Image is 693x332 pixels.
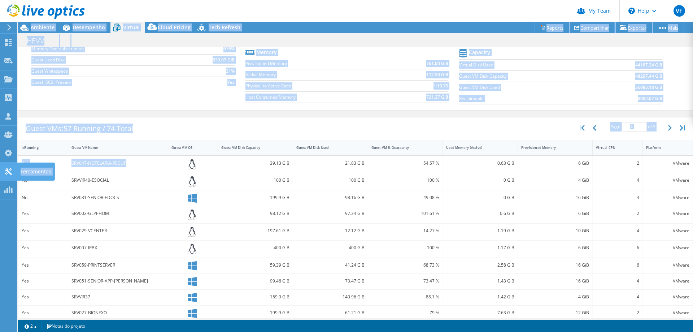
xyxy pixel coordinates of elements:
div: 88.1 % [371,293,440,301]
div: Provisioned Memory [521,145,581,150]
div: 21.83 GiB [296,159,365,167]
div: Yes [22,277,65,285]
label: Virtual Disk Used [459,61,592,69]
span: Desempenho [73,24,105,31]
div: Platform [646,145,681,150]
svg: \n [628,8,635,14]
label: Physical to Active Ratio [245,82,389,90]
div: 100 % [371,244,440,252]
div: SRV059-PRINTSERVER [71,261,165,269]
div: 12.12 GiB [296,227,365,235]
input: jump to page [622,122,647,131]
b: 8082.07 GiB [638,95,662,102]
div: 4 [596,227,639,235]
div: 2 [596,159,639,167]
div: 4 GiB [521,293,589,301]
span: 57 Running / 74 Total [64,124,133,133]
div: 100 GiB [296,176,365,184]
div: VMware [646,309,689,317]
div: 39.13 GiB [221,159,289,167]
div: Guest VM OS [171,145,206,150]
div: 0 GiB [446,194,514,202]
div: Used Memory (Active) [446,145,506,150]
div: Yes [22,159,65,167]
b: 21% [226,68,235,75]
div: Ferramentas [17,163,55,181]
label: Guest Whitespace [31,68,186,75]
div: IsRunning [22,145,56,150]
div: 54.57 % [371,159,440,167]
div: Yes [22,227,65,235]
label: Provisioned Memory [245,60,389,67]
div: 68.73 % [371,261,440,269]
div: Guest VM % Occupancy [371,145,431,150]
div: 99.46 GiB [221,277,289,285]
div: 4 [596,194,639,202]
div: 97.34 GiB [296,210,365,217]
div: SRV007-IPBX [71,244,165,252]
b: 761.00 GiB [426,60,448,67]
div: 159.9 GiB [221,293,289,301]
label: Guest VM Disk Used [459,84,592,91]
div: 199.9 GiB [221,194,289,202]
a: Notas do projeto [42,322,90,331]
div: 2 [596,210,639,217]
div: VMware [646,277,689,285]
div: Yes [22,210,65,217]
a: Reports [535,22,569,33]
div: Yes [22,244,65,252]
a: Exportar [614,22,652,33]
div: 2.58 GiB [446,261,514,269]
div: VMware [646,210,689,217]
label: Reclaimable [459,95,592,102]
div: VMware [646,194,689,202]
b: 633.07 GiB [213,56,235,64]
div: 0 GiB [446,176,514,184]
div: 140.96 GiB [296,293,365,301]
div: 400 GiB [221,244,289,252]
div: 16 GiB [521,194,589,202]
div: Virtual CPU [596,145,630,150]
div: VMware [646,159,689,167]
span: Virtual [123,24,140,31]
label: Host Consumed Memory [245,94,389,101]
div: 98.12 GiB [221,210,289,217]
div: 1.19 GiB [446,227,514,235]
div: Guest VMs: [18,117,140,140]
h1: HEVV [23,37,56,45]
b: 36085.18 GiB [635,84,662,91]
div: 100 % [371,176,440,184]
div: Yes [22,293,65,301]
div: 0.6 GiB [446,210,514,217]
b: Yes [227,79,235,86]
div: 16 GiB [521,261,589,269]
span: Tech Refresh [209,24,240,31]
div: 0.63 GiB [446,159,514,167]
div: 16 GiB [521,277,589,285]
div: 61.21 GiB [296,309,365,317]
label: Memory Oversubscription [31,45,186,52]
div: 101.61 % [371,210,440,217]
div: 1.43 GiB [446,277,514,285]
b: 676% [223,45,235,52]
div: 1.17 GiB [446,244,514,252]
div: 49.08 % [371,194,440,202]
div: 4 [596,176,639,184]
div: 4 [596,277,639,285]
div: 12 GiB [521,309,589,317]
div: VMware [646,227,689,235]
div: SRVVIR40-ESOCIAL [71,176,165,184]
b: 112.50 GiB [426,71,448,78]
b: 48297.44 GiB [635,73,662,80]
label: Guest VM Disk Capacity [459,73,592,80]
div: 7.63 GiB [446,309,514,317]
div: 6 [596,244,639,252]
a: Mais [652,22,684,33]
div: 98.16 GiB [296,194,365,202]
div: 2 [596,309,639,317]
div: SRV002-GLPI-HOM [71,210,165,217]
div: SRVVIR37 [71,293,165,301]
div: 199.9 GiB [221,309,289,317]
label: Guest iSCSI Present [31,79,186,86]
div: 14.27 % [371,227,440,235]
